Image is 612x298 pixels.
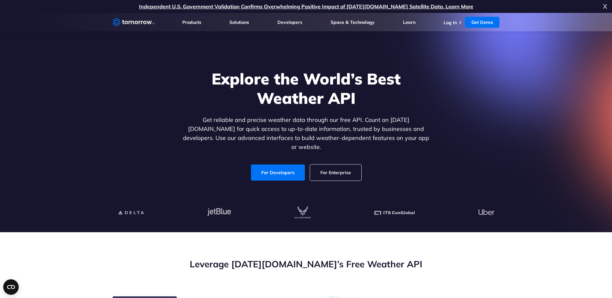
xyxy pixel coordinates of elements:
a: Products [182,19,201,25]
a: Space & Technology [331,19,375,25]
a: Log In [444,20,457,25]
a: Learn [403,19,416,25]
p: Get reliable and precise weather data through our free API. Count on [DATE][DOMAIN_NAME] for quic... [182,115,431,152]
a: Developers [277,19,302,25]
button: Open CMP widget [3,279,19,295]
a: Independent U.S. Government Validation Confirms Overwhelming Positive Impact of [DATE][DOMAIN_NAM... [139,3,473,10]
a: For Enterprise [310,164,361,181]
a: Get Demo [465,17,499,28]
a: Home link [113,17,155,27]
h2: Leverage [DATE][DOMAIN_NAME]’s Free Weather API [113,258,500,270]
a: Solutions [229,19,249,25]
a: For Developers [251,164,305,181]
h1: Explore the World’s Best Weather API [182,69,431,108]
